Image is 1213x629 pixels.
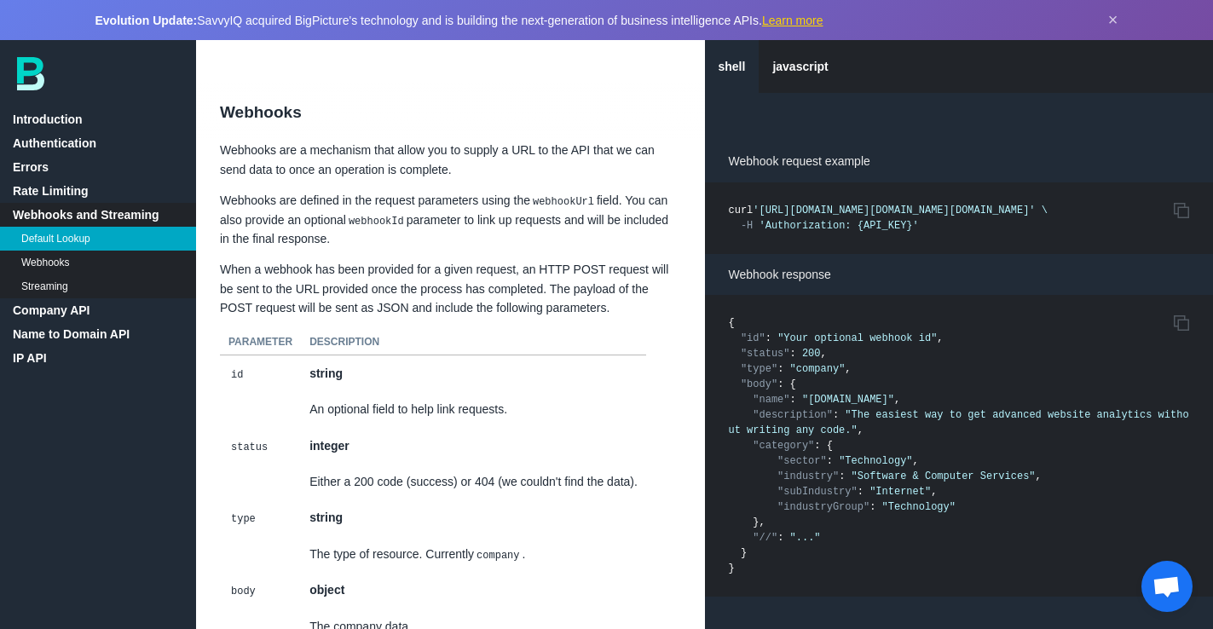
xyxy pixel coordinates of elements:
[753,394,789,406] span: "name"
[790,348,796,360] span: :
[858,486,864,498] span: :
[228,511,258,528] code: type
[196,141,705,179] p: Webhooks are a mechanism that allow you to supply a URL to the API that we can send data to once ...
[753,409,833,421] span: "description"
[17,57,44,90] img: bp-logo-B-teal.svg
[729,205,1048,232] code: curl
[762,14,823,27] a: Learn more
[196,84,705,141] h2: Webhooks
[790,378,796,390] span: {
[802,394,894,406] span: "[DOMAIN_NAME]"
[790,363,846,375] span: "company"
[852,470,1036,482] span: "Software & Computer Services"
[777,532,783,544] span: :
[228,366,245,384] code: id
[346,213,407,230] code: webhookId
[530,193,597,211] code: webhookUrl
[869,501,875,513] span: :
[95,14,823,27] span: SavvyIQ acquired BigPicture's technology and is building the next-generation of business intellig...
[894,394,900,406] span: ,
[741,220,753,232] span: -H
[228,583,258,600] code: body
[827,455,833,467] span: :
[196,191,705,248] p: Webhooks are defined in the request parameters using the field. You can also provide an optional ...
[777,501,869,513] span: "industryGroup"
[777,363,783,375] span: :
[1108,10,1118,30] button: Dismiss announcement
[741,363,777,375] span: "type"
[858,424,864,436] span: ,
[753,440,814,452] span: "category"
[741,332,765,344] span: "id"
[937,332,943,344] span: ,
[1042,205,1048,216] span: \
[729,317,735,329] span: {
[790,532,821,544] span: "..."
[777,332,937,344] span: "Your optional webhook id"
[827,440,833,452] span: {
[705,40,760,93] a: shell
[753,532,777,544] span: "//"
[474,547,522,564] code: company
[741,547,747,559] span: }
[777,486,858,498] span: "subIndustry"
[777,378,783,390] span: :
[309,583,344,597] strong: object
[301,536,646,572] td: The type of resource. Currently .
[741,378,777,390] span: "body"
[309,439,349,453] strong: integer
[753,205,1035,216] span: '[URL][DOMAIN_NAME][DOMAIN_NAME][DOMAIN_NAME]'
[913,455,919,467] span: ,
[882,501,956,513] span: "Technology"
[228,439,270,456] code: status
[301,464,646,499] td: Either a 200 code (success) or 404 (we couldn't find the data).
[839,455,912,467] span: "Technology"
[821,348,827,360] span: ,
[833,409,839,421] span: :
[301,330,646,355] th: Description
[790,394,796,406] span: :
[814,440,820,452] span: :
[309,511,343,524] strong: string
[802,348,821,360] span: 200
[869,486,931,498] span: "Internet"
[301,391,646,427] td: An optional field to help link requests.
[777,455,827,467] span: "sector"
[765,332,771,344] span: :
[1141,561,1193,612] div: Open chat
[777,470,839,482] span: "industry"
[1036,470,1042,482] span: ,
[729,409,1189,436] span: "The easiest way to get advanced website analytics without writing any code."
[753,516,765,528] span: },
[839,470,845,482] span: :
[759,40,841,93] a: javascript
[309,366,343,380] strong: string
[729,563,735,574] span: }
[220,330,301,355] th: Parameter
[931,486,937,498] span: ,
[760,220,919,232] span: 'Authorization: {API_KEY}'
[95,14,198,27] strong: Evolution Update:
[741,348,790,360] span: "status"
[845,363,851,375] span: ,
[196,260,705,317] p: When a webhook has been provided for a given request, an HTTP POST request will be sent to the UR...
